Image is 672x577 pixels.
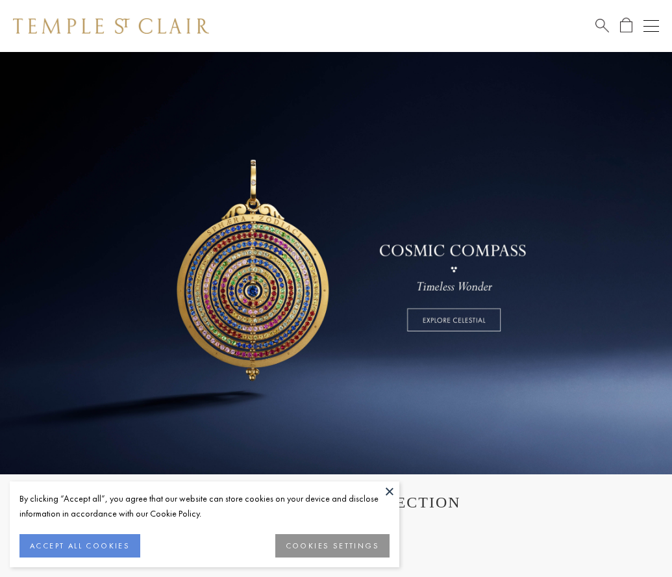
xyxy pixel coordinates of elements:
a: Search [595,18,609,34]
button: ACCEPT ALL COOKIES [19,534,140,558]
button: Open navigation [643,18,659,34]
a: Open Shopping Bag [620,18,632,34]
img: Temple St. Clair [13,18,209,34]
div: By clicking “Accept all”, you agree that our website can store cookies on your device and disclos... [19,491,390,521]
button: COOKIES SETTINGS [275,534,390,558]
